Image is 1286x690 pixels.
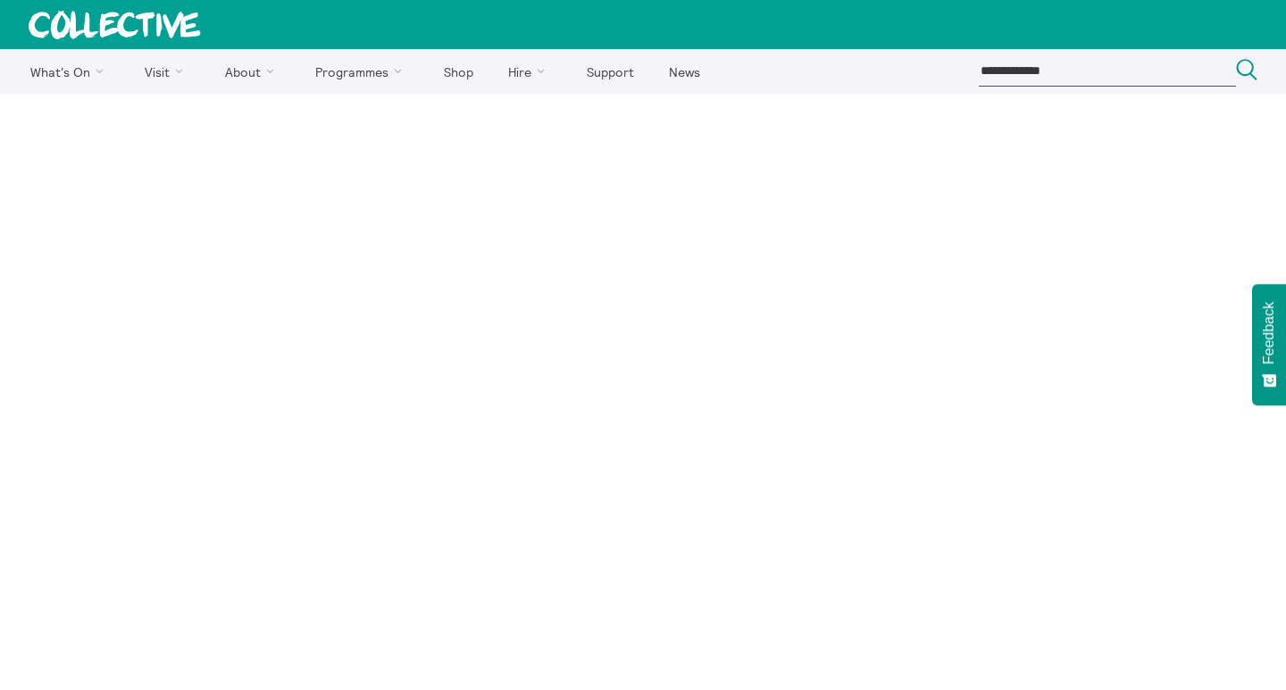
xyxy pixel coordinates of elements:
[209,49,296,94] a: About
[14,49,126,94] a: What's On
[1252,284,1286,405] button: Feedback - Show survey
[129,49,206,94] a: Visit
[493,49,568,94] a: Hire
[571,49,649,94] a: Support
[653,49,715,94] a: News
[428,49,489,94] a: Shop
[300,49,425,94] a: Programmes
[1261,302,1277,364] span: Feedback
